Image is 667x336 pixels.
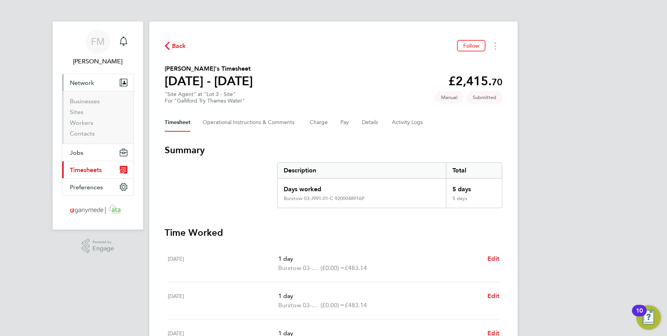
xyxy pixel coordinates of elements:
span: Edit [487,292,499,300]
span: 70 [492,76,502,88]
div: [DATE] [168,254,278,273]
button: Details [362,113,380,132]
div: 5 days [446,195,502,208]
button: Timesheet [165,113,190,132]
div: Total [446,163,502,178]
span: Back [172,41,186,51]
app-decimal: £2,415. [448,74,502,88]
p: 1 day [278,291,481,301]
button: Back [165,41,186,51]
span: Engage [92,245,114,252]
div: Network [62,91,134,144]
div: 5 days [446,179,502,195]
a: Edit [487,254,499,263]
a: Businesses [70,98,100,105]
span: £483.14 [345,264,367,271]
a: Workers [70,119,93,126]
div: Description [277,163,446,178]
span: Preferences [70,184,103,191]
a: Powered byEngage [82,239,114,253]
span: This timesheet is Submitted. [467,91,502,104]
span: Timesheets [70,166,102,174]
h3: Time Worked [165,227,502,239]
h1: [DATE] - [DATE] [165,73,253,89]
span: Jobs [70,149,83,156]
nav: Main navigation [53,22,143,230]
div: For "Galliford Try Thames Water" [165,98,245,104]
div: [DATE] [168,291,278,310]
span: Edit [487,255,499,262]
span: Burstow 03-J991.01-C 9200048916P [278,301,320,310]
div: "Site Agent" at "Lot 3 - Site" [165,91,245,104]
button: Operational Instructions & Comments [203,113,297,132]
div: Burstow 03-J991.01-C 9200048916P [284,195,365,202]
button: Network [62,74,134,91]
button: Preferences [62,179,134,195]
button: Jobs [62,144,134,161]
span: FM [91,36,105,46]
button: Activity Logs [392,113,424,132]
div: Days worked [277,179,446,195]
p: 1 day [278,254,481,263]
span: Follow [463,42,479,49]
a: Edit [487,291,499,301]
span: Finley Murray [62,57,134,66]
span: (£0.00) = [320,264,345,271]
button: Open Resource Center, 10 new notifications [636,305,661,330]
span: Burstow 03-J991.01-C 9200048916P [278,263,320,273]
span: £483.14 [345,301,367,309]
button: Timesheets Menu [489,40,502,52]
span: This timesheet was manually created. [435,91,464,104]
a: Sites [70,108,83,116]
div: Summary [277,162,502,208]
a: Go to home page [62,204,134,216]
span: Powered by [92,239,114,245]
button: Pay [340,113,350,132]
span: Network [70,79,94,86]
span: (£0.00) = [320,301,345,309]
button: Follow [457,40,485,51]
h2: [PERSON_NAME]'s Timesheet [165,64,253,73]
a: FM[PERSON_NAME] [62,29,134,66]
button: Charge [310,113,328,132]
a: Contacts [70,130,95,137]
button: Timesheets [62,161,134,178]
h3: Summary [165,144,502,156]
img: ganymedesolutions-logo-retina.png [68,204,128,216]
div: 10 [636,311,643,321]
